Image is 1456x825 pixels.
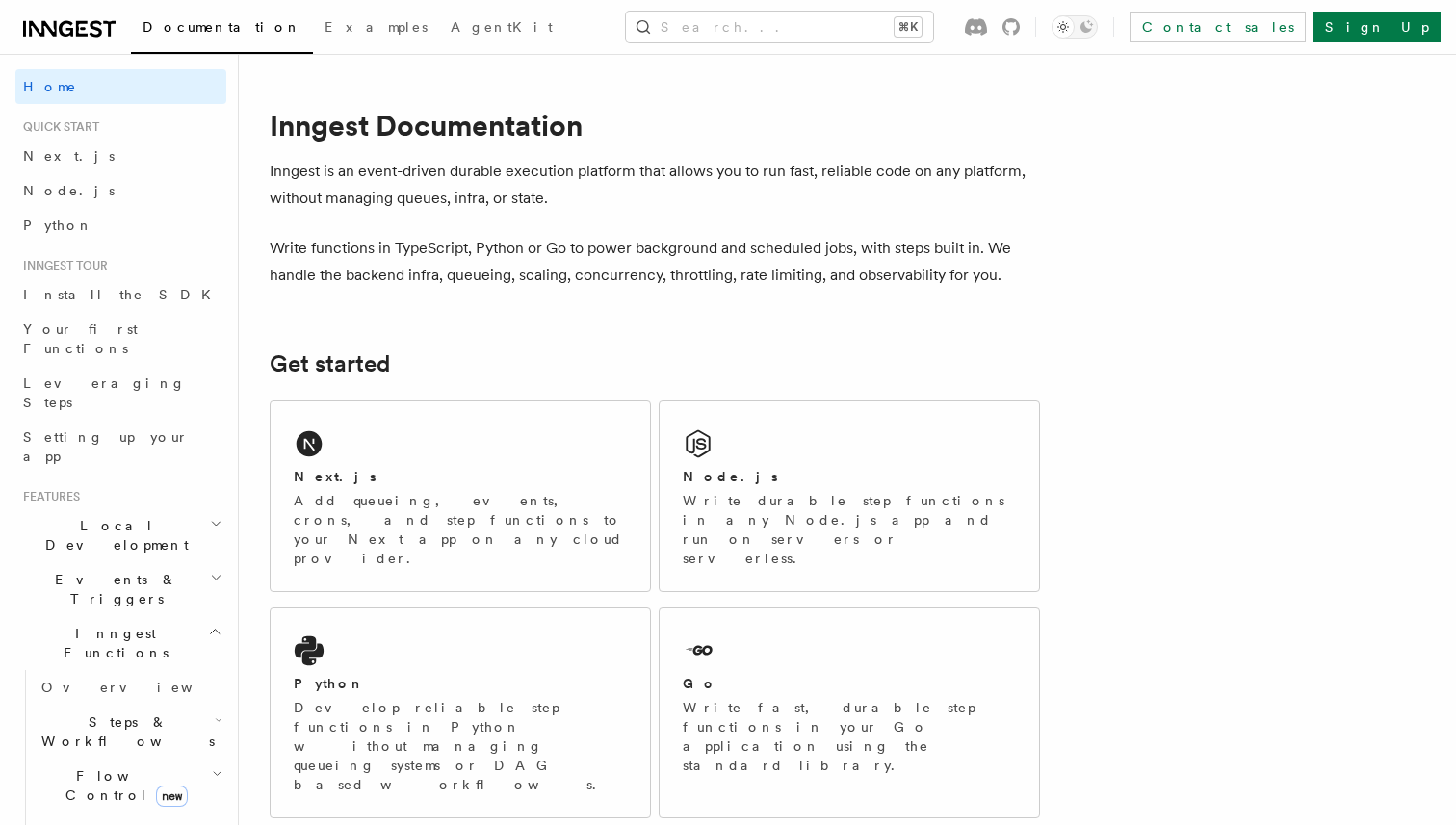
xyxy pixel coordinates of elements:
a: Documentation [131,6,313,54]
span: Python [23,218,93,233]
a: Overview [34,670,226,705]
p: Inngest is an event-driven durable execution platform that allows you to run fast, reliable code ... [270,158,1040,212]
a: Python [15,208,226,243]
span: Flow Control [34,766,212,805]
kbd: ⌘K [895,17,922,37]
button: Steps & Workflows [34,705,226,759]
button: Flow Controlnew [34,759,226,812]
span: Your first Functions [23,322,138,356]
h2: Node.js [683,467,778,486]
h2: Go [683,674,717,693]
span: Events & Triggers [15,570,210,608]
a: Contact sales [1130,12,1306,42]
p: Add queueing, events, crons, and step functions to your Next app on any cloud provider. [294,491,627,568]
a: Setting up your app [15,420,226,474]
span: Local Development [15,516,210,554]
a: AgentKit [439,6,564,52]
h1: Inngest Documentation [270,108,1040,142]
a: Examples [313,6,439,52]
button: Events & Triggers [15,562,226,616]
p: Write functions in TypeScript, Python or Go to power background and scheduled jobs, with steps bu... [270,235,1040,289]
a: Node.js [15,173,226,208]
span: new [156,786,188,807]
span: Node.js [23,183,115,198]
button: Search...⌘K [626,12,933,42]
span: Documentation [143,19,301,35]
button: Local Development [15,508,226,562]
span: Examples [325,19,428,35]
span: Next.js [23,148,115,164]
span: Setting up your app [23,429,189,464]
p: Write durable step functions in any Node.js app and run on servers or serverless. [683,491,1016,568]
span: Inngest Functions [15,624,208,662]
span: Inngest tour [15,258,108,273]
span: Install the SDK [23,287,222,302]
a: Install the SDK [15,277,226,312]
span: Leveraging Steps [23,375,186,410]
a: Sign Up [1313,12,1441,42]
span: Home [23,77,77,96]
span: Steps & Workflows [34,712,215,751]
a: Get started [270,350,390,377]
a: Leveraging Steps [15,366,226,420]
a: Next.jsAdd queueing, events, crons, and step functions to your Next app on any cloud provider. [270,400,651,592]
h2: Next.js [294,467,377,486]
h2: Python [294,674,365,693]
span: Overview [41,680,240,695]
p: Develop reliable step functions in Python without managing queueing systems or DAG based workflows. [294,698,627,794]
a: Next.js [15,139,226,173]
a: PythonDevelop reliable step functions in Python without managing queueing systems or DAG based wo... [270,607,651,818]
span: AgentKit [451,19,553,35]
a: Home [15,69,226,104]
button: Toggle dark mode [1052,15,1098,39]
a: Node.jsWrite durable step functions in any Node.js app and run on servers or serverless. [659,400,1040,592]
p: Write fast, durable step functions in your Go application using the standard library. [683,698,1016,775]
button: Inngest Functions [15,616,226,670]
a: Your first Functions [15,312,226,366]
span: Features [15,489,80,504]
a: GoWrite fast, durable step functions in your Go application using the standard library. [659,607,1040,818]
span: Quick start [15,119,99,135]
